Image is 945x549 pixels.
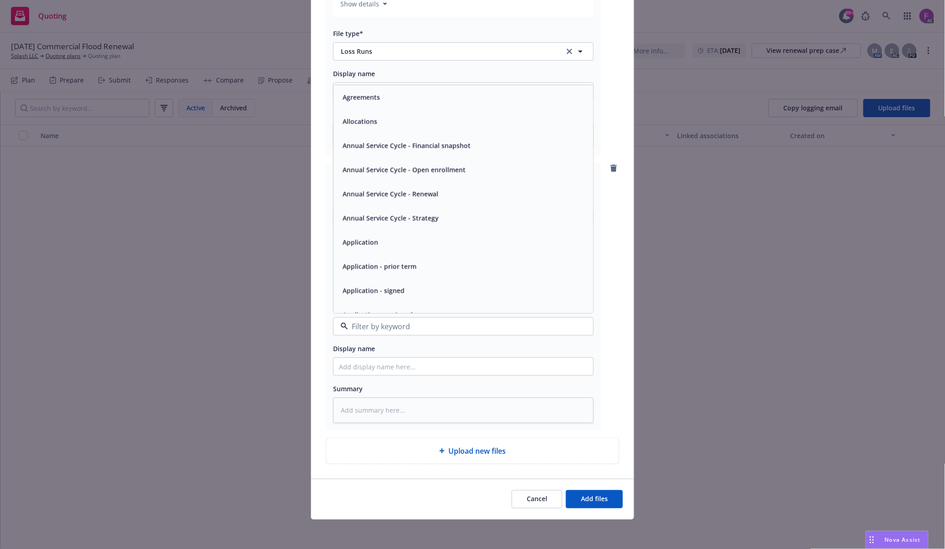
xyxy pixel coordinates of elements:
[341,47,552,56] span: Loss Runs
[512,490,562,508] button: Cancel
[334,83,593,100] input: Add display name here...
[343,262,416,271] button: Application - prior term
[343,117,377,126] button: Allocations
[348,321,575,332] input: Filter by keyword
[343,286,405,295] button: Application - signed
[333,42,594,61] button: Loss Runsclear selection
[343,238,378,247] button: Application
[566,490,623,508] button: Add files
[564,46,575,57] a: clear selection
[866,531,878,549] div: Drag to move
[333,344,375,353] span: Display name
[343,189,438,199] button: Annual Service Cycle - Renewal
[343,141,471,150] button: Annual Service Cycle - Financial snapshot
[343,213,439,223] button: Annual Service Cycle - Strategy
[334,358,593,375] input: Add display name here...
[333,69,375,78] span: Display name
[885,536,921,544] span: Nova Assist
[326,438,619,464] div: Upload new files
[527,495,547,503] span: Cancel
[343,165,466,175] button: Annual Service Cycle - Open enrollment
[333,29,363,38] span: File type*
[581,495,608,503] span: Add files
[343,93,380,102] button: Agreements
[866,531,929,549] button: Nova Assist
[343,310,413,320] button: Application - unsigned
[608,163,619,174] a: remove
[333,384,363,393] span: Summary
[448,445,506,456] span: Upload new files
